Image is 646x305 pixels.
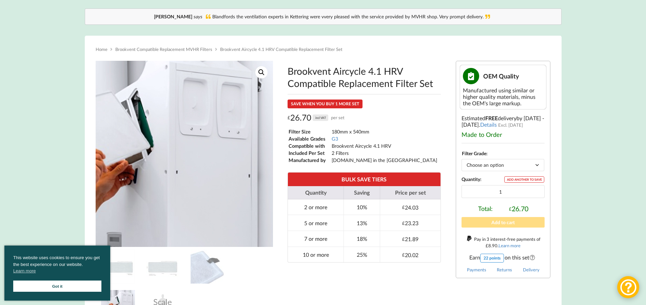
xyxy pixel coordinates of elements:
span: Excl. [DATE] [498,122,523,128]
div: Made to Order [462,131,545,138]
span: OEM Quality [483,72,519,80]
div: 23.23 [402,220,418,226]
td: 5 or more [288,215,344,231]
img: Brookvent Aircycle 4.1 HRV Compatible MVHR Filter Replacement Set from MVHR.shop [101,250,135,284]
a: Got it cookie [13,281,101,292]
td: 10% [344,199,380,215]
span: Earn on this set [462,254,545,263]
td: Filter Size [288,128,331,135]
div: ADD ANOTHER TO SAVE [504,176,544,183]
h1: Brookvent Aircycle 4.1 HRV Compatible Replacement Filter Set [288,65,441,89]
i: says [194,14,202,19]
div: 26.70 [509,205,528,213]
button: Add to cart [462,217,545,228]
span: £ [402,204,405,210]
td: 10 or more [288,247,344,263]
span: £ [402,252,405,257]
a: View full-screen image gallery [255,66,268,78]
td: 180mm x 540mm [331,128,437,135]
a: G3 [332,136,338,142]
div: 20.02 [402,252,418,258]
td: Included Per Set [288,150,331,156]
img: MVHR Filter with a Black Tag [191,250,224,284]
td: 2 or more [288,199,344,215]
a: Brookvent Compatible Replacement MVHR Filters [115,47,212,52]
div: Blandfords the ventilation experts in Kettering were vvery pleased with the service provided by M... [92,13,554,20]
td: Manufactured by [288,157,331,163]
span: £ [402,220,405,226]
b: FREE [485,115,498,121]
a: Payments [467,267,486,272]
a: Returns [497,267,512,272]
div: 21.89 [402,236,418,242]
div: Estimated delivery . [456,61,550,278]
td: 2 Filters [331,150,437,156]
span: £ [509,206,512,212]
div: Manufactured using similar or higher quality materials, minus the OEM's large markup. [463,87,543,106]
a: Home [96,47,107,52]
span: by [DATE] - [DATE] [462,115,544,128]
div: 24.03 [402,204,418,211]
div: 8.90 [486,243,497,248]
span: per set [331,112,345,123]
div: 22 points [480,254,504,263]
td: 18% [344,231,380,247]
th: Price per set [380,186,441,199]
td: [DOMAIN_NAME] in the [GEOGRAPHIC_DATA] [331,157,437,163]
div: incl VAT [313,114,328,121]
th: Quantity [288,186,344,199]
span: £ [486,243,488,248]
span: Total: [478,205,493,213]
td: Brookvent Aircycle 4.1 HRV [331,143,437,149]
img: Dimensions and Filter Grade of the Brookvent Aircycle 4.1 HRV Compatible MVHR Filter Replacement ... [146,250,180,284]
th: BULK SAVE TIERS [288,173,441,186]
div: SAVE WHEN YOU BUY 1 MORE SET [288,100,363,108]
td: 7 or more [288,231,344,247]
td: Available Grades [288,136,331,142]
span: £ [402,236,405,242]
input: Product quantity [462,185,545,198]
a: Learn more [498,243,521,248]
span: Pay in 3 interest-free payments of . [474,236,541,248]
td: 25% [344,247,380,263]
td: Compatible with [288,143,331,149]
div: cookieconsent [4,246,110,301]
b: [PERSON_NAME] [154,14,192,19]
td: 13% [344,215,380,231]
span: Brookvent Aircycle 4.1 HRV Compatible Replacement Filter Set [220,47,342,52]
th: Saving [344,186,380,199]
span: £ [288,112,290,123]
a: Details [480,121,497,128]
a: cookies - Learn more [13,268,36,274]
span: This website uses cookies to ensure you get the best experience on our website. [13,254,101,276]
label: Filter Grade [462,150,486,156]
div: 26.70 [288,112,345,123]
a: Delivery [523,267,540,272]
